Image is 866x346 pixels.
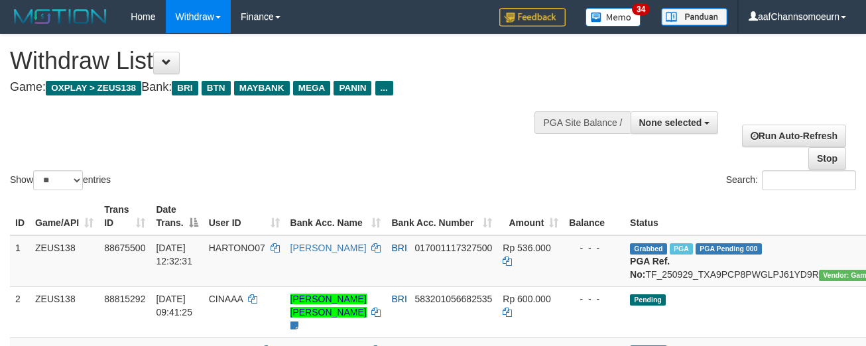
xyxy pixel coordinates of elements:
a: Run Auto-Refresh [742,125,846,147]
span: Rp 536.000 [503,243,550,253]
img: Button%20Memo.svg [586,8,641,27]
img: MOTION_logo.png [10,7,111,27]
span: None selected [639,117,702,128]
a: [PERSON_NAME] [PERSON_NAME] [290,294,367,317]
div: PGA Site Balance / [534,111,630,134]
div: - - - [569,292,619,306]
span: MAYBANK [234,81,290,95]
th: Bank Acc. Name: activate to sort column ascending [285,198,387,235]
th: Date Trans.: activate to sort column descending [151,198,203,235]
span: Copy 583201056682535 to clipboard [414,294,492,304]
span: PGA Pending [696,243,762,255]
span: OXPLAY > ZEUS138 [46,81,141,95]
a: Stop [808,147,846,170]
td: ZEUS138 [30,286,99,337]
th: ID [10,198,30,235]
span: 88815292 [104,294,145,304]
span: [DATE] 12:32:31 [156,243,192,266]
b: PGA Ref. No: [630,256,670,280]
span: CINAAA [209,294,243,304]
th: User ID: activate to sort column ascending [204,198,285,235]
span: HARTONO07 [209,243,265,253]
img: panduan.png [661,8,727,26]
th: Balance [564,198,625,235]
th: Trans ID: activate to sort column ascending [99,198,151,235]
span: Pending [630,294,666,306]
input: Search: [762,170,856,190]
th: Bank Acc. Number: activate to sort column ascending [386,198,497,235]
span: BRI [391,294,406,304]
span: BRI [391,243,406,253]
span: BRI [172,81,198,95]
select: Showentries [33,170,83,190]
span: Grabbed [630,243,667,255]
button: None selected [631,111,719,134]
th: Amount: activate to sort column ascending [497,198,564,235]
span: Copy 017001117327500 to clipboard [414,243,492,253]
span: 88675500 [104,243,145,253]
span: ... [375,81,393,95]
img: Feedback.jpg [499,8,566,27]
a: [PERSON_NAME] [290,243,367,253]
h4: Game: Bank: [10,81,564,94]
span: MEGA [293,81,331,95]
td: 2 [10,286,30,337]
td: ZEUS138 [30,235,99,287]
span: 34 [632,3,650,15]
span: [DATE] 09:41:25 [156,294,192,317]
div: - - - [569,241,619,255]
span: BTN [202,81,231,95]
label: Show entries [10,170,111,190]
td: 1 [10,235,30,287]
span: PANIN [334,81,371,95]
span: Rp 600.000 [503,294,550,304]
span: Marked by aaftrukkakada [670,243,693,255]
th: Game/API: activate to sort column ascending [30,198,99,235]
h1: Withdraw List [10,48,564,74]
label: Search: [726,170,856,190]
